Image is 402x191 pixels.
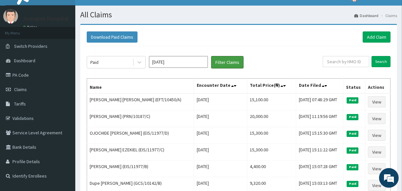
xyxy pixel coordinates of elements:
[347,131,358,137] span: Paid
[379,13,397,18] li: Claims
[14,86,27,92] span: Claims
[12,33,27,49] img: d_794563401_company_1708531726252_794563401
[296,144,343,161] td: [DATE] 15:11:22 GMT
[368,130,386,141] a: View
[323,56,369,67] input: Search by HMO ID
[368,96,386,107] a: View
[296,93,343,110] td: [DATE] 07:48:29 GMT
[247,110,296,127] td: 20,000.00
[194,161,247,177] td: [DATE]
[87,144,194,161] td: [PERSON_NAME] EZEKIEL (EIS/11977/C)
[211,56,244,68] button: Filter Claims
[23,25,39,29] a: Online
[247,144,296,161] td: 15,300.00
[365,79,391,94] th: Actions
[87,79,194,94] th: Name
[247,93,296,110] td: 15,100.00
[247,161,296,177] td: 4,400.00
[347,97,358,103] span: Paid
[354,13,378,18] a: Dashboard
[247,79,296,94] th: Total Price(₦)
[87,31,137,43] button: Download Paid Claims
[38,55,90,121] span: We're online!
[347,147,358,153] span: Paid
[296,79,343,94] th: Date Filed
[194,110,247,127] td: [DATE]
[347,181,358,187] span: Paid
[14,58,35,64] span: Dashboard
[87,161,194,177] td: [PERSON_NAME] (EIS/11977/B)
[34,37,110,45] div: Chat with us now
[3,9,18,24] img: User Image
[87,110,194,127] td: [PERSON_NAME] (PRN/10187/C)
[3,124,125,147] textarea: Type your message and hit 'Enter'
[80,10,397,19] h1: All Claims
[14,101,26,107] span: Tariffs
[23,16,69,22] p: Jomapet Hospital
[149,56,208,68] input: Select Month and Year
[296,161,343,177] td: [DATE] 15:07:28 GMT
[343,79,365,94] th: Status
[368,163,386,174] a: View
[194,127,247,144] td: [DATE]
[296,127,343,144] td: [DATE] 15:15:30 GMT
[368,180,386,191] a: View
[107,3,123,19] div: Minimize live chat window
[372,56,391,67] input: Search
[90,59,99,66] div: Paid
[194,144,247,161] td: [DATE]
[87,93,194,110] td: [PERSON_NAME] [PERSON_NAME] (EFT/10450/A)
[14,43,47,49] span: Switch Providers
[87,127,194,144] td: OJOCHIDE [PERSON_NAME] (EIS/11977/D)
[296,110,343,127] td: [DATE] 11:19:56 GMT
[368,113,386,124] a: View
[194,93,247,110] td: [DATE]
[363,31,391,43] a: Add Claim
[347,114,358,120] span: Paid
[194,79,247,94] th: Encounter Date
[247,127,296,144] td: 15,300.00
[347,164,358,170] span: Paid
[368,146,386,158] a: View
